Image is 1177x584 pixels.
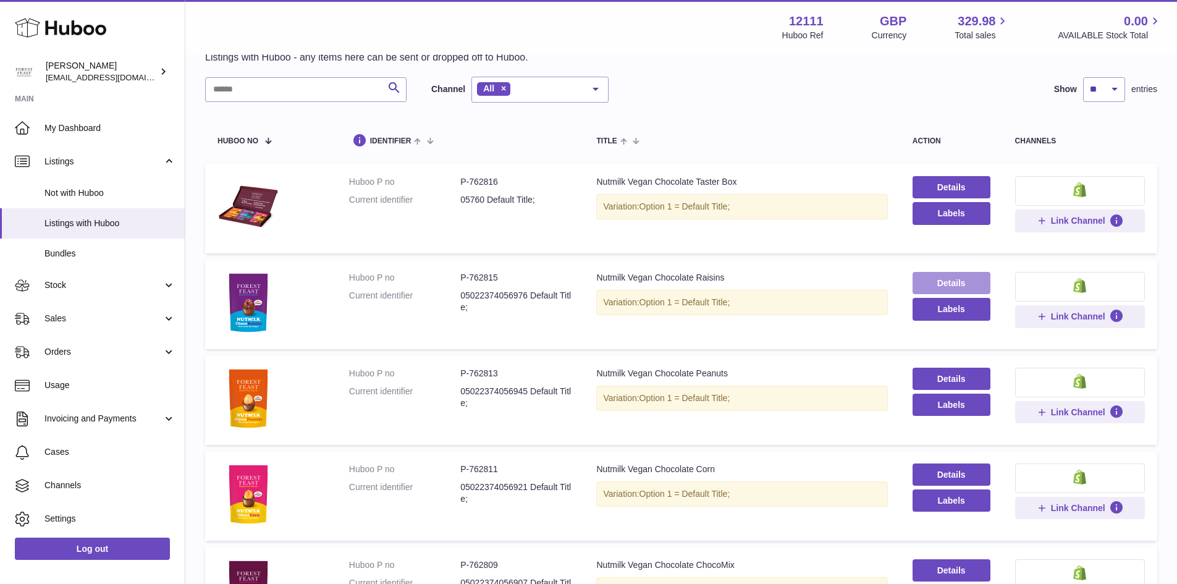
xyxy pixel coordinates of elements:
[1051,502,1105,514] span: Link Channel
[913,137,990,145] div: action
[460,176,572,188] dd: P-762816
[913,394,990,416] button: Labels
[639,297,730,307] span: Option 1 = Default Title;
[596,272,887,284] div: Nutmilk Vegan Chocolate Raisins
[431,83,465,95] label: Channel
[913,298,990,320] button: Labels
[460,559,572,571] dd: P-762809
[44,218,175,229] span: Listings with Huboo
[955,13,1010,41] a: 329.98 Total sales
[1051,407,1105,418] span: Link Channel
[1073,470,1086,485] img: shopify-small.png
[44,446,175,458] span: Cases
[639,393,730,403] span: Option 1 = Default Title;
[44,122,175,134] span: My Dashboard
[349,290,460,313] dt: Current identifier
[44,379,175,391] span: Usage
[1124,13,1148,30] span: 0.00
[460,272,572,284] dd: P-762815
[44,279,162,291] span: Stock
[46,60,157,83] div: [PERSON_NAME]
[15,538,170,560] a: Log out
[958,13,995,30] span: 329.98
[217,368,279,430] img: Nutmilk Vegan Chocolate Peanuts
[782,30,824,41] div: Huboo Ref
[596,386,887,411] div: Variation:
[44,187,175,199] span: Not with Huboo
[349,272,460,284] dt: Huboo P no
[913,463,990,486] a: Details
[1058,13,1162,41] a: 0.00 AVAILABLE Stock Total
[596,481,887,507] div: Variation:
[1015,137,1145,145] div: channels
[349,481,460,505] dt: Current identifier
[44,513,175,525] span: Settings
[217,463,279,525] img: Nutmilk Vegan Chocolate Corn
[1058,30,1162,41] span: AVAILABLE Stock Total
[1073,565,1086,580] img: shopify-small.png
[217,137,258,145] span: Huboo no
[872,30,907,41] div: Currency
[596,194,887,219] div: Variation:
[1015,209,1145,232] button: Link Channel
[44,313,162,324] span: Sales
[1054,83,1077,95] label: Show
[1051,311,1105,322] span: Link Channel
[349,386,460,409] dt: Current identifier
[639,489,730,499] span: Option 1 = Default Title;
[1073,182,1086,197] img: shopify-small.png
[1073,278,1086,293] img: shopify-small.png
[460,368,572,379] dd: P-762813
[596,137,617,145] span: title
[349,176,460,188] dt: Huboo P no
[483,83,494,93] span: All
[596,368,887,379] div: Nutmilk Vegan Chocolate Peanuts
[349,368,460,379] dt: Huboo P no
[46,72,182,82] span: [EMAIL_ADDRESS][DOMAIN_NAME]
[460,194,572,206] dd: 05760 Default Title;
[349,559,460,571] dt: Huboo P no
[880,13,906,30] strong: GBP
[44,413,162,425] span: Invoicing and Payments
[1015,497,1145,519] button: Link Channel
[789,13,824,30] strong: 12111
[15,62,33,81] img: internalAdmin-12111@internal.huboo.com
[460,481,572,505] dd: 05022374056921 Default Title;
[460,290,572,313] dd: 05022374056976 Default Title;
[44,346,162,358] span: Orders
[913,272,990,294] a: Details
[1051,215,1105,226] span: Link Channel
[1015,401,1145,423] button: Link Channel
[913,176,990,198] a: Details
[596,290,887,315] div: Variation:
[370,137,411,145] span: identifier
[205,51,528,64] p: Listings with Huboo - any items here can be sent or dropped off to Huboo.
[913,202,990,224] button: Labels
[217,176,279,238] img: Nutmilk Vegan Chocolate Taster Box
[349,463,460,475] dt: Huboo P no
[1073,374,1086,389] img: shopify-small.png
[460,386,572,409] dd: 05022374056945 Default Title;
[1015,305,1145,328] button: Link Channel
[596,176,887,188] div: Nutmilk Vegan Chocolate Taster Box
[913,489,990,512] button: Labels
[44,156,162,167] span: Listings
[44,480,175,491] span: Channels
[639,201,730,211] span: Option 1 = Default Title;
[349,194,460,206] dt: Current identifier
[596,463,887,475] div: Nutmilk Vegan Chocolate Corn
[913,368,990,390] a: Details
[955,30,1010,41] span: Total sales
[596,559,887,571] div: Nutmilk Vegan Chocolate ChocoMix
[460,463,572,475] dd: P-762811
[1131,83,1157,95] span: entries
[913,559,990,582] a: Details
[217,272,279,334] img: Nutmilk Vegan Chocolate Raisins
[44,248,175,260] span: Bundles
